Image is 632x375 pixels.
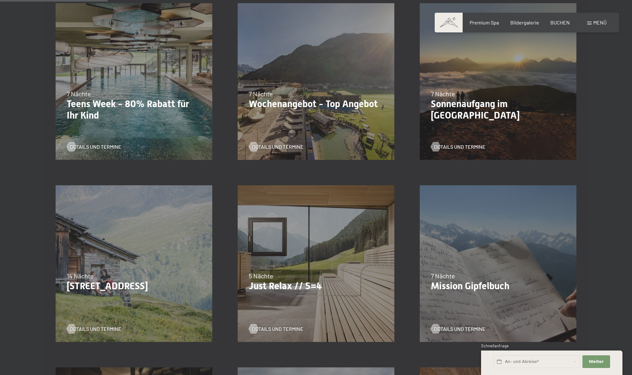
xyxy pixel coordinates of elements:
span: Details und Termine [252,143,303,150]
span: 14 Nächte [67,272,94,280]
span: 7 Nächte [431,272,455,280]
span: 7 Nächte [249,90,273,98]
span: Details und Termine [70,325,121,332]
span: Details und Termine [434,143,486,150]
a: Details und Termine [67,325,121,332]
a: BUCHEN [550,19,570,25]
a: Details und Termine [249,325,303,332]
span: Weiter [589,359,604,365]
span: Details und Termine [70,143,121,150]
p: Just Relax // 5=4 [249,280,383,292]
span: 5 Nächte [249,272,273,280]
span: Details und Termine [252,325,303,332]
p: Sonnenaufgang im [GEOGRAPHIC_DATA] [431,98,565,121]
button: Weiter [582,355,610,368]
a: Details und Termine [67,143,121,150]
p: Mission Gipfelbuch [431,280,565,292]
span: 7 Nächte [431,90,455,98]
span: Schnellanfrage [481,343,509,348]
a: Premium Spa [470,19,499,25]
span: Menü [593,19,607,25]
a: Details und Termine [431,143,486,150]
p: [STREET_ADDRESS] [67,280,201,292]
a: Bildergalerie [510,19,539,25]
p: Teens Week - 80% Rabatt für Ihr Kind [67,98,201,121]
span: Details und Termine [434,325,486,332]
a: Details und Termine [249,143,303,150]
span: 7 Nächte [67,90,91,98]
p: Wochenangebot - Top Angebot [249,98,383,110]
a: Details und Termine [431,325,486,332]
